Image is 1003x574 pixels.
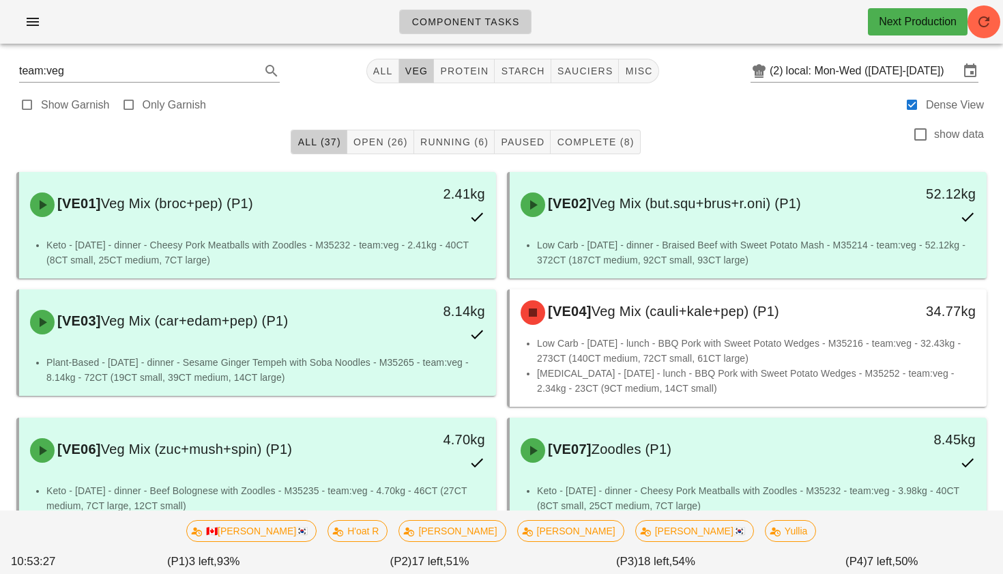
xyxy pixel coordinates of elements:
[624,66,652,76] span: misc
[195,521,308,541] span: 🇨🇦[PERSON_NAME]🇰🇷
[420,137,489,147] span: Running (6)
[383,429,485,450] div: 4.70kg
[46,483,485,513] li: Keto - [DATE] - dinner - Beef Bolognese with Zoodles - M35235 - team:veg - 4.70kg - 46CT (27CT me...
[434,59,495,83] button: protein
[347,130,414,154] button: Open (26)
[619,59,658,83] button: misc
[867,555,895,568] span: 7 left,
[373,66,393,76] span: All
[557,66,613,76] span: sauciers
[879,14,957,30] div: Next Production
[545,304,592,319] span: [VE04]
[500,66,544,76] span: starch
[592,196,801,211] span: Veg Mix (but.squ+brus+r.oni) (P1)
[55,442,101,457] span: [VE06]
[874,300,976,322] div: 34.77kg
[770,64,786,78] div: (2)
[189,555,217,568] span: 3 left,
[383,300,485,322] div: 8.14kg
[537,483,976,513] li: Keto - [DATE] - dinner - Cheesy Pork Meatballs with Zoodles - M35232 - team:veg - 3.98kg - 40CT (...
[91,550,317,573] div: (P1) 93%
[411,555,446,568] span: 17 left,
[644,521,745,541] span: [PERSON_NAME]🇰🇷
[495,59,551,83] button: starch
[8,550,91,573] div: 10:53:27
[405,66,428,76] span: veg
[46,238,485,268] li: Keto - [DATE] - dinner - Cheesy Pork Meatballs with Zoodles - M35232 - team:veg - 2.41kg - 40CT (...
[592,442,672,457] span: Zoodles (P1)
[934,128,984,141] label: show data
[55,196,101,211] span: [VE01]
[101,196,253,211] span: Veg Mix (broc+pep) (P1)
[383,183,485,205] div: 2.41kg
[439,66,489,76] span: protein
[769,550,995,573] div: (P4) 50%
[592,304,779,319] span: Veg Mix (cauli+kale+pep) (P1)
[101,442,292,457] span: Veg Mix (zuc+mush+spin) (P1)
[291,130,347,154] button: All (37)
[366,59,399,83] button: All
[337,521,379,541] span: H'oat R
[545,196,592,211] span: [VE02]
[143,98,206,112] label: Only Garnish
[545,442,592,457] span: [VE07]
[874,183,976,205] div: 52.12kg
[414,130,495,154] button: Running (6)
[353,137,408,147] span: Open (26)
[399,10,531,34] a: Component Tasks
[537,366,976,396] li: [MEDICAL_DATA] - [DATE] - lunch - BBQ Pork with Sweet Potato Wedges - M35252 - team:veg - 2.34kg ...
[638,555,672,568] span: 18 left,
[537,238,976,268] li: Low Carb - [DATE] - dinner - Braised Beef with Sweet Potato Mash - M35214 - team:veg - 52.12kg - ...
[500,137,544,147] span: Paused
[408,521,497,541] span: [PERSON_NAME]
[101,313,289,328] span: Veg Mix (car+edam+pep) (P1)
[542,550,768,573] div: (P3) 54%
[55,313,101,328] span: [VE03]
[874,429,976,450] div: 8.45kg
[297,137,340,147] span: All (37)
[526,521,615,541] span: [PERSON_NAME]
[317,550,542,573] div: (P2) 51%
[399,59,435,83] button: veg
[551,130,640,154] button: Complete (8)
[41,98,110,112] label: Show Garnish
[774,521,807,541] span: Yullia
[495,130,551,154] button: Paused
[411,16,519,27] span: Component Tasks
[926,98,984,112] label: Dense View
[46,355,485,385] li: Plant-Based - [DATE] - dinner - Sesame Ginger Tempeh with Soba Noodles - M35265 - team:veg - 8.14...
[551,59,620,83] button: sauciers
[537,336,976,366] li: Low Carb - [DATE] - lunch - BBQ Pork with Sweet Potato Wedges - M35216 - team:veg - 32.43kg - 273...
[556,137,634,147] span: Complete (8)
